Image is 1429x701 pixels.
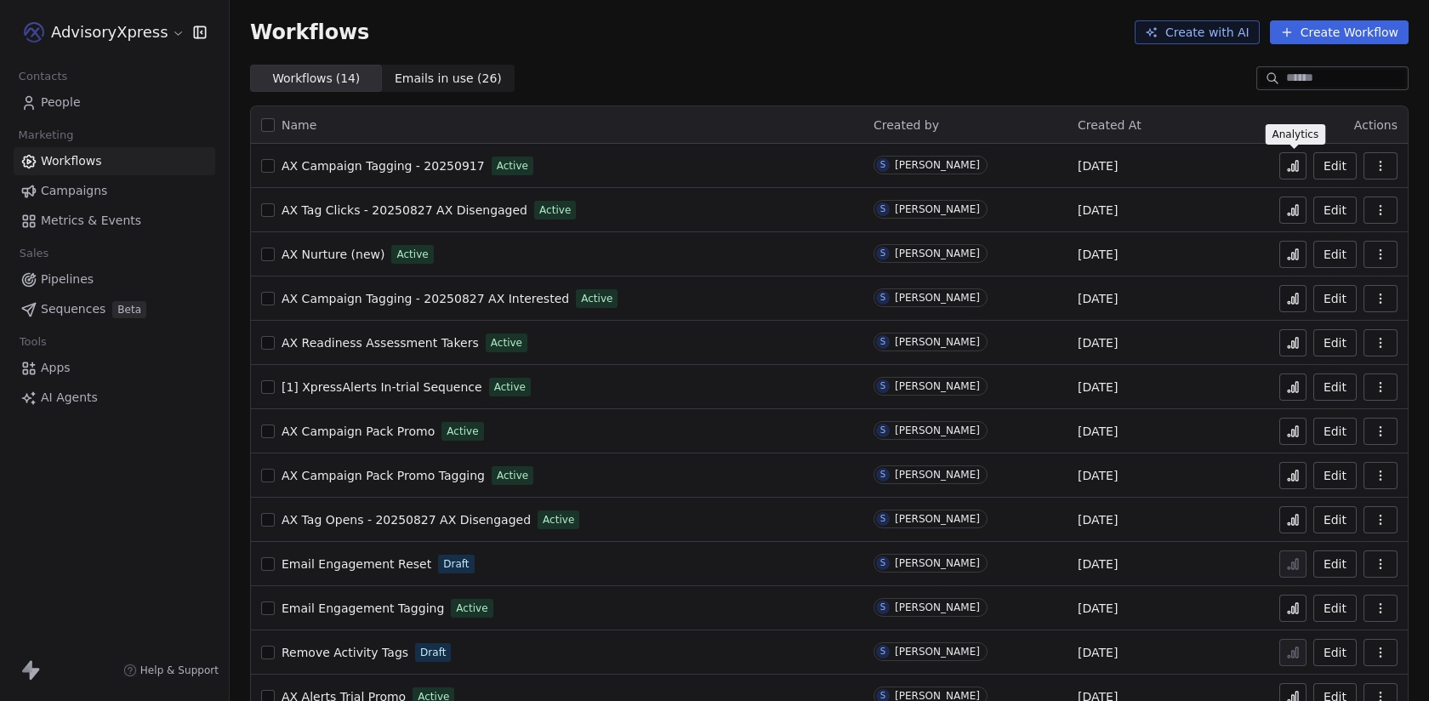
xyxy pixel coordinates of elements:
[282,157,485,174] a: AX Campaign Tagging - 20250917
[14,384,215,412] a: AI Agents
[880,468,885,482] div: S
[282,117,316,134] span: Name
[282,601,444,615] span: Email Engagement Tagging
[880,158,885,172] div: S
[11,123,81,148] span: Marketing
[895,557,980,569] div: [PERSON_NAME]
[41,94,81,111] span: People
[282,380,482,394] span: [1] XpressAlerts In-trial Sequence
[250,20,369,44] span: Workflows
[1313,329,1357,356] button: Edit
[1078,600,1118,617] span: [DATE]
[14,265,215,294] a: Pipelines
[895,159,980,171] div: [PERSON_NAME]
[1078,118,1141,132] span: Created At
[880,645,885,658] div: S
[282,290,569,307] a: AX Campaign Tagging - 20250827 AX Interested
[491,335,522,350] span: Active
[1313,506,1357,533] button: Edit
[41,359,71,377] span: Apps
[420,645,446,660] span: Draft
[539,202,571,218] span: Active
[282,513,531,527] span: AX Tag Opens - 20250827 AX Disengaged
[41,389,98,407] span: AI Agents
[880,512,885,526] div: S
[282,248,384,261] span: AX Nurture (new)
[1078,511,1118,528] span: [DATE]
[1078,157,1118,174] span: [DATE]
[14,177,215,205] a: Campaigns
[895,469,980,481] div: [PERSON_NAME]
[1272,128,1319,141] p: Analytics
[14,88,215,117] a: People
[282,423,435,440] a: AX Campaign Pack Promo
[1313,595,1357,622] button: Edit
[543,512,574,527] span: Active
[282,556,431,573] a: Email Engagement Reset
[880,424,885,437] div: S
[395,70,502,88] span: Emails in use ( 26 )
[282,334,479,351] a: AX Readiness Assessment Takers
[12,241,56,266] span: Sales
[895,513,980,525] div: [PERSON_NAME]
[1313,462,1357,489] button: Edit
[282,425,435,438] span: AX Campaign Pack Promo
[1078,556,1118,573] span: [DATE]
[1313,152,1357,180] button: Edit
[14,354,215,382] a: Apps
[880,379,885,393] div: S
[497,468,528,483] span: Active
[282,644,408,661] a: Remove Activity Tags
[880,601,885,614] div: S
[443,556,469,572] span: Draft
[1078,202,1118,219] span: [DATE]
[1313,373,1357,401] button: Edit
[1313,639,1357,666] button: Edit
[24,22,44,43] img: AX_logo_device_1080.png
[895,248,980,259] div: [PERSON_NAME]
[1313,418,1357,445] button: Edit
[282,202,527,219] a: AX Tag Clicks - 20250827 AX Disengaged
[282,557,431,571] span: Email Engagement Reset
[123,664,219,677] a: Help & Support
[282,600,444,617] a: Email Engagement Tagging
[1078,467,1118,484] span: [DATE]
[140,664,219,677] span: Help & Support
[880,556,885,570] div: S
[282,159,485,173] span: AX Campaign Tagging - 20250917
[41,300,105,318] span: Sequences
[41,212,141,230] span: Metrics & Events
[41,271,94,288] span: Pipelines
[282,292,569,305] span: AX Campaign Tagging - 20250827 AX Interested
[1313,241,1357,268] button: Edit
[282,469,485,482] span: AX Campaign Pack Promo Tagging
[447,424,478,439] span: Active
[895,336,980,348] div: [PERSON_NAME]
[14,207,215,235] a: Metrics & Events
[112,301,146,318] span: Beta
[1313,550,1357,578] a: Edit
[880,202,885,216] div: S
[282,203,527,217] span: AX Tag Clicks - 20250827 AX Disengaged
[1313,197,1357,224] button: Edit
[880,335,885,349] div: S
[1078,644,1118,661] span: [DATE]
[895,646,980,658] div: [PERSON_NAME]
[895,380,980,392] div: [PERSON_NAME]
[1078,423,1118,440] span: [DATE]
[895,292,980,304] div: [PERSON_NAME]
[895,203,980,215] div: [PERSON_NAME]
[880,291,885,305] div: S
[282,246,384,263] a: AX Nurture (new)
[1078,290,1118,307] span: [DATE]
[14,147,215,175] a: Workflows
[1313,285,1357,312] a: Edit
[51,21,168,43] span: AdvisoryXpress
